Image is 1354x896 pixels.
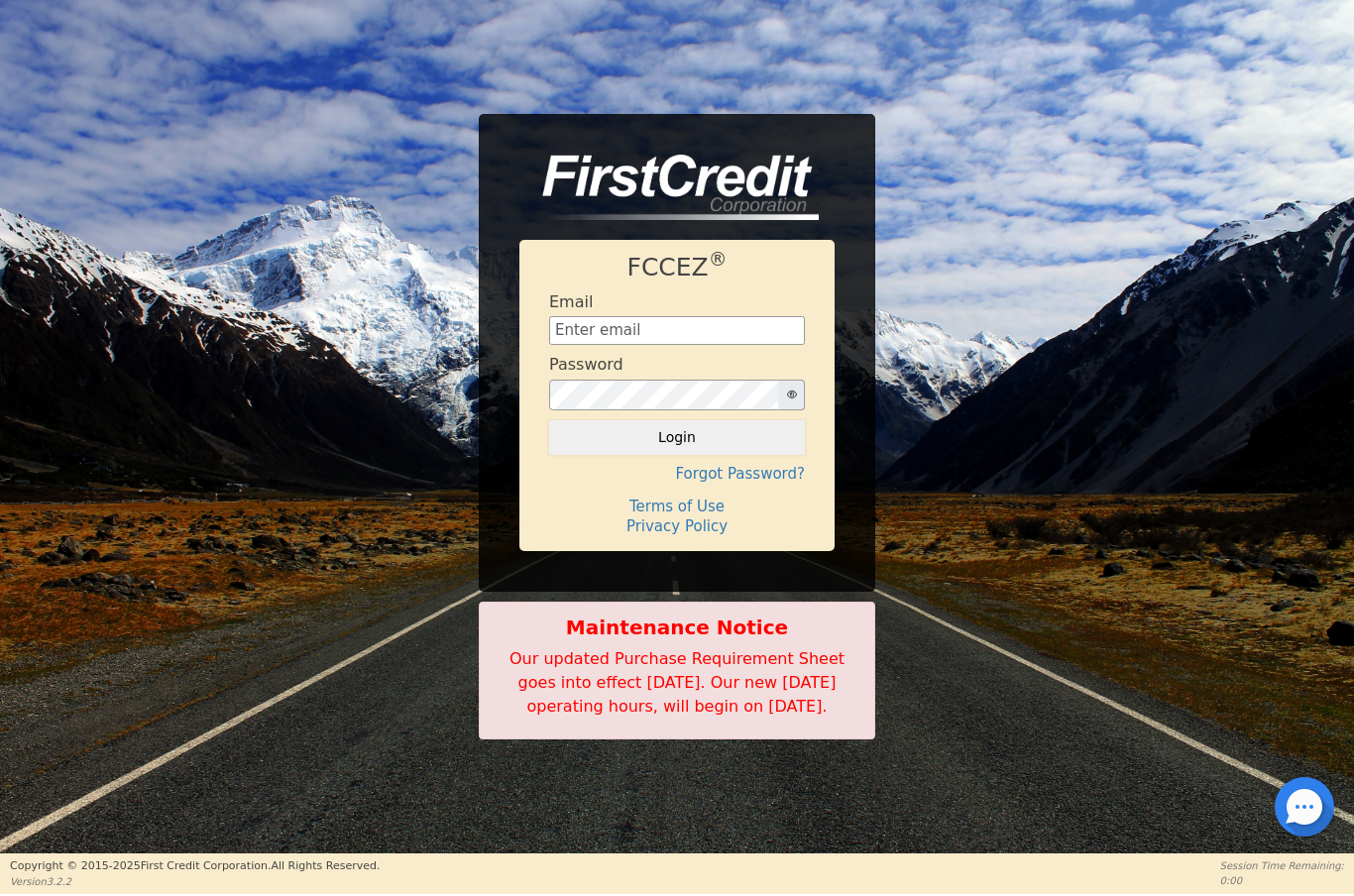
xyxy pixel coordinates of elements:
[549,498,805,515] h4: Terms of Use
[10,858,380,875] p: Copyright © 2015- 2025 First Credit Corporation.
[549,253,805,282] h1: FCCEZ
[509,649,845,716] span: Our updated Purchase Requirement Sheet goes into effect [DATE]. Our new [DATE] operating hours, w...
[549,465,805,483] h4: Forgot Password?
[1220,873,1344,888] p: 0:00
[549,380,779,411] input: password
[549,420,805,454] button: Login
[549,355,623,374] h4: Password
[271,859,380,872] span: All Rights Reserved.
[10,874,380,889] p: Version 3.2.2
[549,517,805,535] h4: Privacy Policy
[519,155,819,220] img: logo-CMu_cnol.png
[549,292,593,311] h4: Email
[549,316,805,346] input: Enter email
[490,613,864,642] b: Maintenance Notice
[709,249,728,270] sup: ®
[1220,858,1344,873] p: Session Time Remaining:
